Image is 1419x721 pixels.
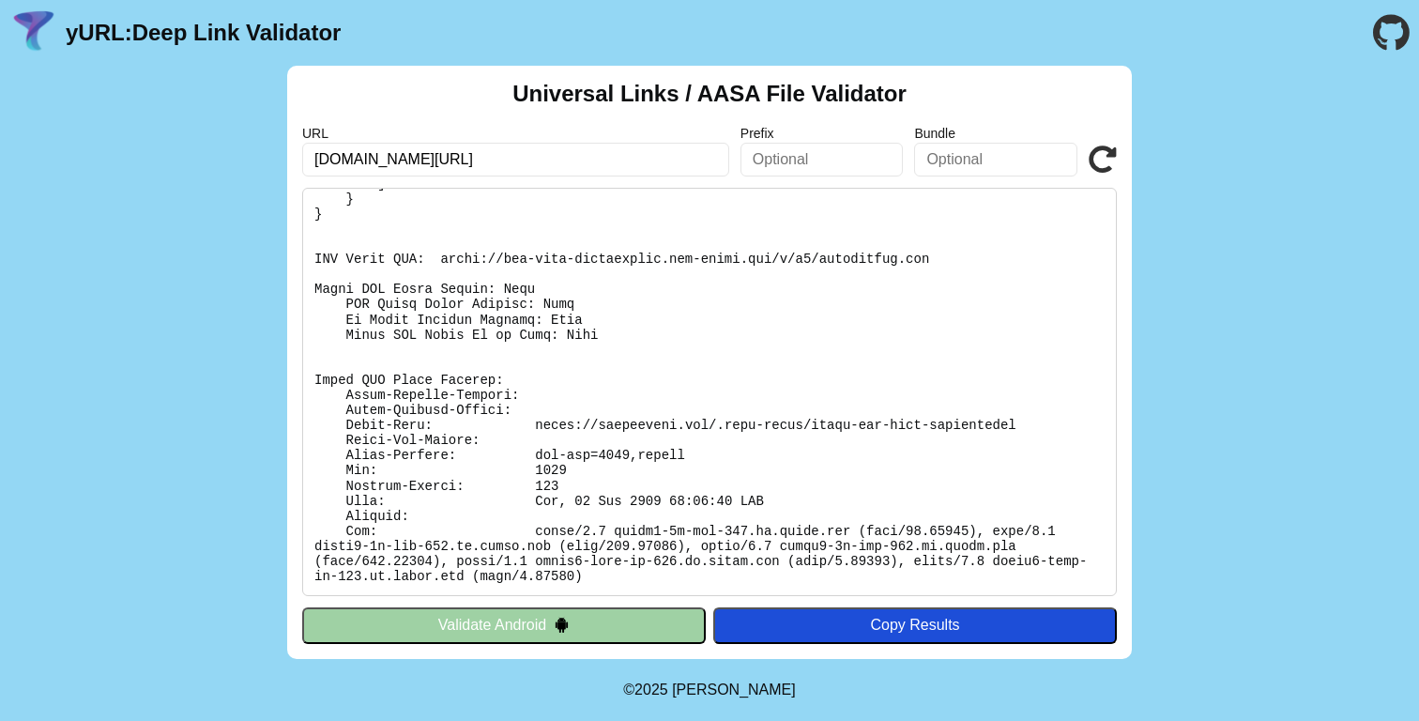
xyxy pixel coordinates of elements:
input: Optional [914,143,1077,176]
a: yURL:Deep Link Validator [66,20,341,46]
div: Copy Results [723,617,1107,634]
pre: Lorem ipsu do: sitam://consectetu.adi/.elit-seddo/eiusm-tem-inci-utlaboreetd Ma Aliquaen: Admi Ve... [302,188,1117,596]
button: Validate Android [302,607,706,643]
a: Michael Ibragimchayev's Personal Site [672,682,796,698]
footer: © [623,659,795,721]
h2: Universal Links / AASA File Validator [512,81,907,107]
input: Optional [740,143,904,176]
label: URL [302,126,729,141]
input: Required [302,143,729,176]
label: Prefix [740,126,904,141]
label: Bundle [914,126,1077,141]
button: Copy Results [713,607,1117,643]
img: yURL Logo [9,8,58,57]
img: droidIcon.svg [554,617,570,633]
span: 2025 [634,682,668,698]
